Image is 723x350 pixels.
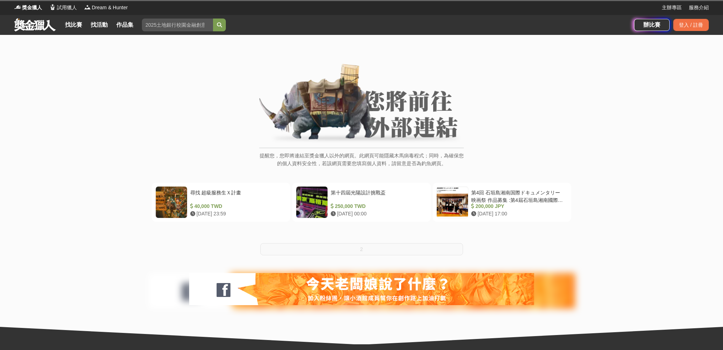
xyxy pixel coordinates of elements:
[689,4,709,11] a: 服務介紹
[292,183,431,222] a: 第十四屆光陽設計挑戰盃 250,000 TWD [DATE] 00:00
[662,4,682,11] a: 主辦專區
[14,4,42,11] a: Logo獎金獵人
[22,4,42,11] span: 獎金獵人
[190,203,284,210] div: 40,000 TWD
[190,189,284,203] div: 尋找 超級服務生Ｘ計畫
[49,4,56,11] img: Logo
[14,4,21,11] img: Logo
[259,64,464,144] img: External Link Banner
[331,189,424,203] div: 第十四屆光陽設計挑戰盃
[57,4,77,11] span: 試用獵人
[84,4,128,11] a: LogoDream & Hunter
[634,19,670,31] a: 辦比賽
[62,20,85,30] a: 找比賽
[92,4,128,11] span: Dream & Hunter
[259,152,464,175] p: 提醒您，您即將連結至獎金獵人以外的網頁。此網頁可能隱藏木馬病毒程式；同時，為確保您的個人資料安全性，若該網頁需要您填寫個人資料，請留意是否為釣魚網頁。
[113,20,136,30] a: 作品集
[433,183,571,222] a: 第4回 石垣島湘南国際ドキュメンタリー映画祭 作品募集 :第4屆石垣島湘南國際紀錄片電影節作品徵集 200,000 JPY [DATE] 17:00
[142,19,213,31] input: 2025土地銀行校園金融創意挑戰賽：從你出發 開啟智慧金融新頁
[471,189,565,203] div: 第4回 石垣島湘南国際ドキュメンタリー映画祭 作品募集 :第4屆石垣島湘南國際紀錄片電影節作品徵集
[331,210,424,218] div: [DATE] 00:00
[189,273,534,305] img: 127fc932-0e2d-47dc-a7d9-3a4a18f96856.jpg
[673,19,709,31] div: 登入 / 註冊
[471,203,565,210] div: 200,000 JPY
[260,243,463,255] button: 2
[471,210,565,218] div: [DATE] 17:00
[88,20,111,30] a: 找活動
[152,183,290,222] a: 尋找 超級服務生Ｘ計畫 40,000 TWD [DATE] 23:59
[84,4,91,11] img: Logo
[190,210,284,218] div: [DATE] 23:59
[331,203,424,210] div: 250,000 TWD
[49,4,77,11] a: Logo試用獵人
